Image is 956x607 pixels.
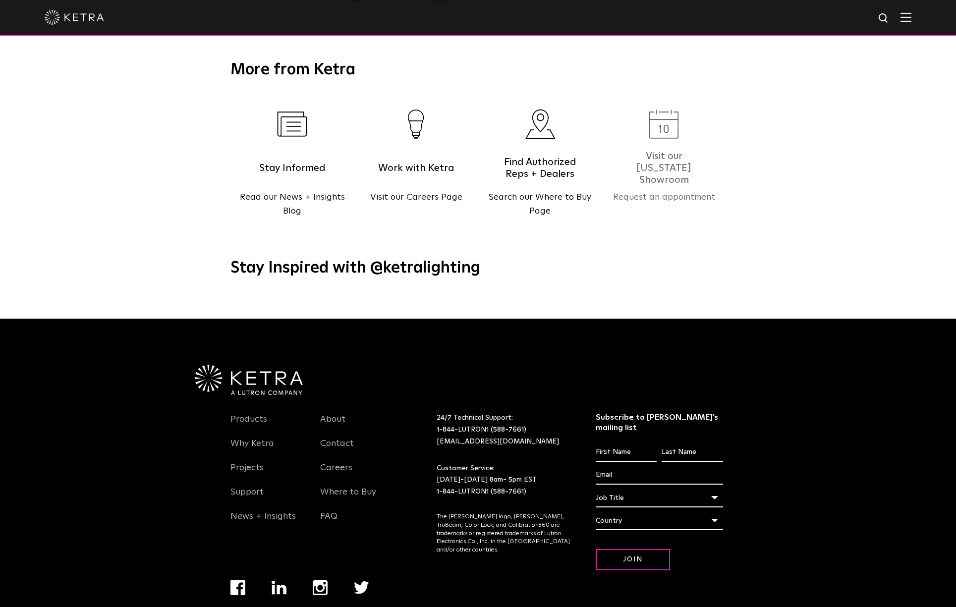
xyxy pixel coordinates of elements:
[437,426,526,433] a: 1-844-LUTRON1 (588-7661)
[230,580,245,595] img: facebook
[230,511,296,534] a: News + Insights
[354,96,478,234] a: career-icon Work with Ketra Visit our Careers Page
[662,443,723,462] input: Last Name
[320,414,345,437] a: About
[354,581,369,594] img: twitter
[230,487,264,509] a: Support
[320,487,376,509] a: Where to Buy
[230,438,274,461] a: Why Ketra
[596,412,723,433] h3: Subscribe to [PERSON_NAME]’s mailing list
[320,511,337,534] a: FAQ
[230,462,264,485] a: Projects
[320,462,352,485] a: Careers
[437,488,526,495] a: 1-844-LUTRON1 (588-7661)
[478,190,602,219] p: Search our Where to Buy Page
[602,96,726,234] a: calendar-icon Visit our [US_STATE] Showroom Request an appointment
[498,156,582,180] h5: Find Authorized Reps + Dealers
[596,443,657,462] input: First Name
[313,580,328,595] img: instagram
[437,463,571,498] p: Customer Service: [DATE]-[DATE] 8am- 5pm EST
[230,258,726,279] h3: Stay Inspired with @ketralighting
[900,12,911,22] img: Hamburger%20Nav.svg
[602,190,726,205] p: Request an appointment
[272,581,287,595] img: linkedin
[437,438,559,445] a: [EMAIL_ADDRESS][DOMAIN_NAME]
[320,438,354,461] a: Contact
[230,412,306,534] div: Navigation Menu
[230,60,726,81] h3: More from Ketra
[195,365,303,395] img: Ketra-aLutronCo_White_RGB
[596,489,723,507] div: Job Title
[320,412,395,534] div: Navigation Menu
[596,549,670,570] input: Join
[408,110,424,139] img: career-icon
[250,156,335,180] h5: Stay Informed
[649,110,679,139] img: calendar-icon
[354,190,478,205] p: Visit our Careers Page
[374,156,458,180] h5: Work with Ketra
[277,111,307,137] img: paper-icon
[878,12,890,25] img: search icon
[437,513,571,554] p: The [PERSON_NAME] logo, [PERSON_NAME], TruBeam, Color Lock, and Calibration360 are trademarks or ...
[596,466,723,485] input: Email
[230,414,267,437] a: Products
[230,96,354,234] a: paper-icon Stay Informed Read our News + Insights Blog
[622,156,706,180] h5: Visit our [US_STATE] Showroom
[230,190,354,219] p: Read our News + Insights Blog
[596,511,723,530] div: Country
[45,10,104,25] img: ketra-logo-2019-white
[478,96,602,234] a: marker-icon Find Authorized Reps + Dealers Search our Where to Buy Page
[525,109,556,139] img: marker-icon
[437,412,571,447] p: 24/7 Technical Support:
